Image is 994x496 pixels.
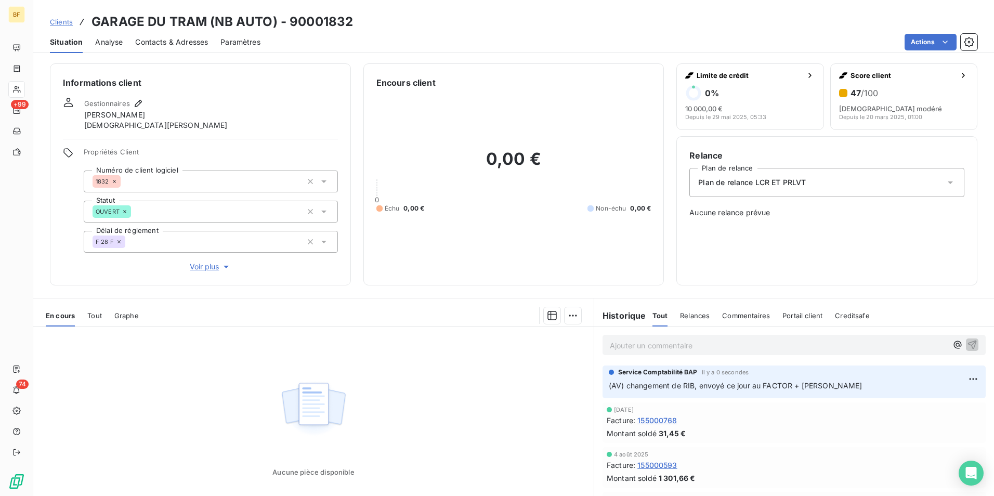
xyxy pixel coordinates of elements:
[114,311,139,320] span: Graphe
[375,195,379,204] span: 0
[376,149,651,180] h2: 0,00 €
[782,311,822,320] span: Portail client
[685,105,723,113] span: 10 000,00 €
[652,311,668,320] span: Tout
[280,377,347,441] img: Empty state
[84,110,145,120] span: [PERSON_NAME]
[125,237,134,246] input: Ajouter une valeur
[614,451,649,458] span: 4 août 2025
[702,369,749,375] span: il y a 0 secondes
[698,177,806,188] span: Plan de relance LCR ET PRLVT
[594,309,646,322] h6: Historique
[135,37,208,47] span: Contacts & Adresses
[16,380,29,389] span: 74
[91,12,353,31] h3: GARAGE DU TRAM (NB AUTO) - 90001832
[50,17,73,27] a: Clients
[376,76,436,89] h6: Encours client
[851,71,955,80] span: Score client
[95,37,123,47] span: Analyse
[272,468,354,476] span: Aucune pièce disponible
[676,63,823,130] button: Limite de crédit0%10 000,00 €Depuis le 29 mai 2025, 05:33
[851,88,878,98] h6: 47
[220,37,260,47] span: Paramètres
[959,461,984,486] div: Open Intercom Messenger
[697,71,801,80] span: Limite de crédit
[84,120,228,130] span: [DEMOGRAPHIC_DATA][PERSON_NAME]
[689,207,964,218] span: Aucune relance prévue
[96,178,109,185] span: 1832
[84,99,130,108] span: Gestionnaires
[607,460,635,471] span: Facture :
[190,262,231,272] span: Voir plus
[63,76,338,89] h6: Informations client
[614,407,634,413] span: [DATE]
[630,204,651,213] span: 0,00 €
[835,311,870,320] span: Creditsafe
[659,428,686,439] span: 31,45 €
[596,204,626,213] span: Non-échu
[84,148,338,162] span: Propriétés Client
[131,207,139,216] input: Ajouter une valeur
[609,381,862,390] span: (AV) changement de RIB, envoyé ce jour au FACTOR + [PERSON_NAME]
[50,18,73,26] span: Clients
[618,368,698,377] span: Service Comptabilité BAP
[50,37,83,47] span: Situation
[8,6,25,23] div: BF
[680,311,710,320] span: Relances
[87,311,102,320] span: Tout
[403,204,424,213] span: 0,00 €
[84,261,338,272] button: Voir plus
[705,88,719,98] h6: 0 %
[607,428,657,439] span: Montant soldé
[830,63,977,130] button: Score client47/100[DEMOGRAPHIC_DATA] modéréDepuis le 20 mars 2025, 01:00
[689,149,964,162] h6: Relance
[637,415,677,426] span: 155000768
[685,114,766,120] span: Depuis le 29 mai 2025, 05:33
[607,415,635,426] span: Facture :
[905,34,957,50] button: Actions
[121,177,129,186] input: Ajouter une valeur
[96,208,120,215] span: OUVERT
[46,311,75,320] span: En cours
[96,239,114,245] span: F 28 F
[839,105,942,113] span: [DEMOGRAPHIC_DATA] modéré
[385,204,400,213] span: Échu
[637,460,677,471] span: 155000593
[607,473,657,484] span: Montant soldé
[722,311,770,320] span: Commentaires
[8,473,25,490] img: Logo LeanPay
[839,114,922,120] span: Depuis le 20 mars 2025, 01:00
[11,100,29,109] span: +99
[659,473,696,484] span: 1 301,66 €
[861,88,878,98] span: /100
